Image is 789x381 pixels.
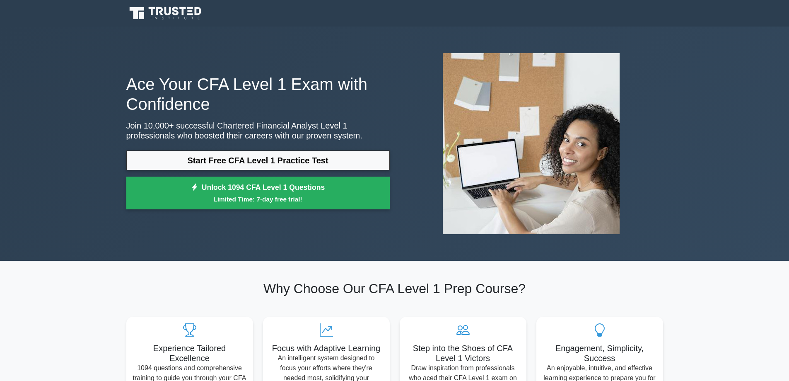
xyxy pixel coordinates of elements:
h5: Step into the Shoes of CFA Level 1 Victors [406,343,520,363]
h5: Experience Tailored Excellence [133,343,246,363]
h1: Ace Your CFA Level 1 Exam with Confidence [126,74,390,114]
a: Start Free CFA Level 1 Practice Test [126,150,390,170]
h2: Why Choose Our CFA Level 1 Prep Course? [126,281,663,296]
small: Limited Time: 7-day free trial! [137,194,379,204]
p: Join 10,000+ successful Chartered Financial Analyst Level 1 professionals who boosted their caree... [126,121,390,141]
h5: Engagement, Simplicity, Success [543,343,656,363]
a: Unlock 1094 CFA Level 1 QuestionsLimited Time: 7-day free trial! [126,177,390,210]
h5: Focus with Adaptive Learning [270,343,383,353]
